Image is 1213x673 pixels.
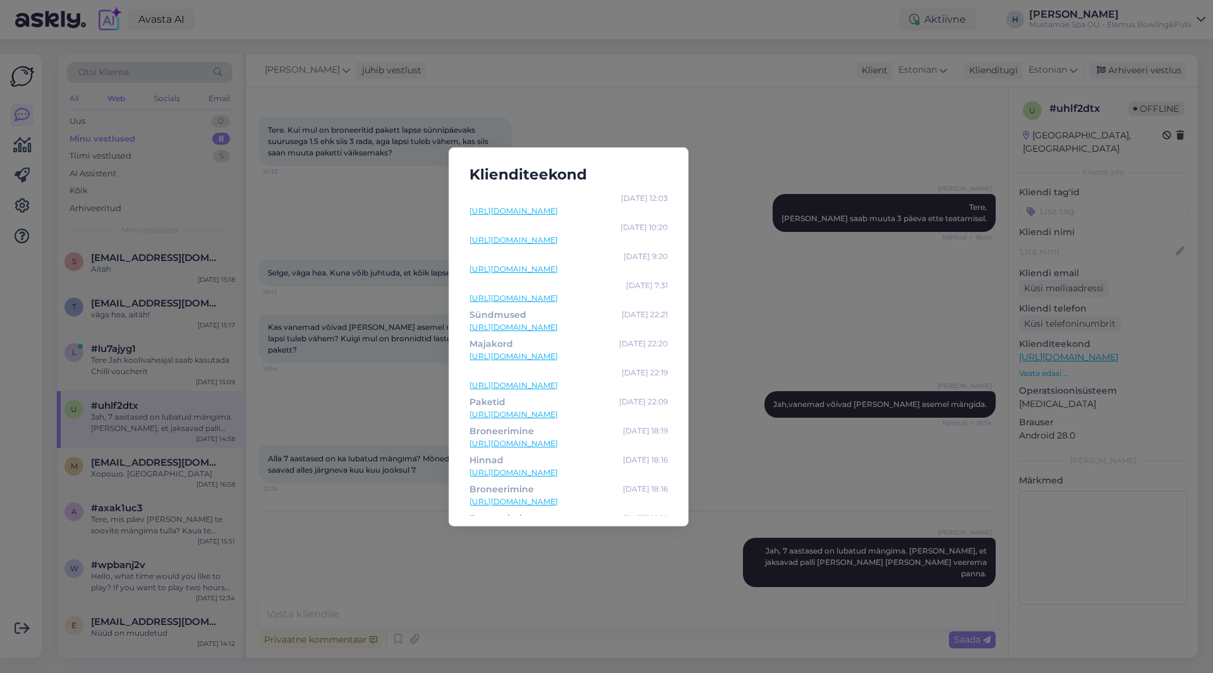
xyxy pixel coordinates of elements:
div: [DATE] 12:03 [621,191,668,205]
a: [URL][DOMAIN_NAME] [469,409,668,420]
a: [URL][DOMAIN_NAME] [469,380,668,391]
div: Sündmused [469,308,526,322]
a: [URL][DOMAIN_NAME] [469,496,668,507]
a: [URL][DOMAIN_NAME] [469,438,668,449]
div: Broneerimine [469,482,534,496]
a: [URL][DOMAIN_NAME] [469,467,668,478]
a: [URL][DOMAIN_NAME] [469,293,668,304]
div: Broneerimine [469,511,534,525]
div: [DATE] 22:20 [619,337,668,351]
a: [URL][DOMAIN_NAME] [469,234,668,246]
div: Broneerimine [469,424,534,438]
a: [URL][DOMAIN_NAME] [469,322,668,333]
div: Hinnad [469,453,504,467]
div: [DATE] 18:19 [623,424,668,438]
div: [DATE] 22:19 [622,366,668,380]
div: [DATE] 18:16 [623,453,668,467]
div: [DATE] 18:12 [623,511,668,525]
div: [DATE] 7:31 [626,279,668,293]
a: [URL][DOMAIN_NAME] [469,205,668,217]
div: [DATE] 18:16 [623,482,668,496]
div: [DATE] 9:20 [624,250,668,264]
div: [DATE] 22:09 [619,395,668,409]
h5: Klienditeekond [459,163,678,186]
div: [DATE] 22:21 [622,308,668,322]
a: [URL][DOMAIN_NAME] [469,264,668,275]
div: Majakord [469,337,513,351]
div: Paketid [469,395,505,409]
a: [URL][DOMAIN_NAME] [469,351,668,362]
div: [DATE] 10:20 [620,221,668,234]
